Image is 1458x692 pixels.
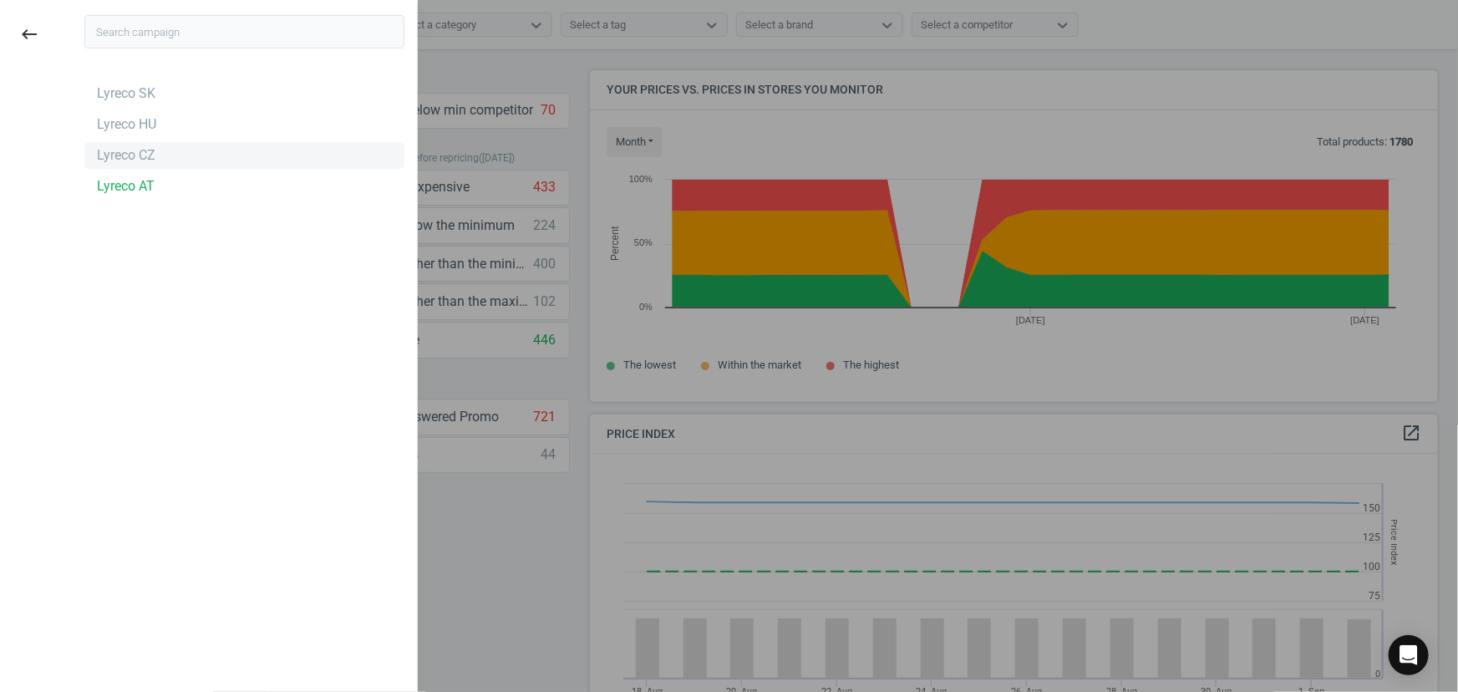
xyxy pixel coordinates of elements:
div: Lyreco CZ [97,146,155,165]
i: keyboard_backspace [19,24,39,44]
div: Open Intercom Messenger [1389,635,1429,675]
div: Lyreco AT [97,177,155,196]
div: Lyreco SK [97,84,155,103]
button: keyboard_backspace [10,15,48,54]
input: Search campaign [84,15,404,48]
div: Lyreco HU [97,115,156,134]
